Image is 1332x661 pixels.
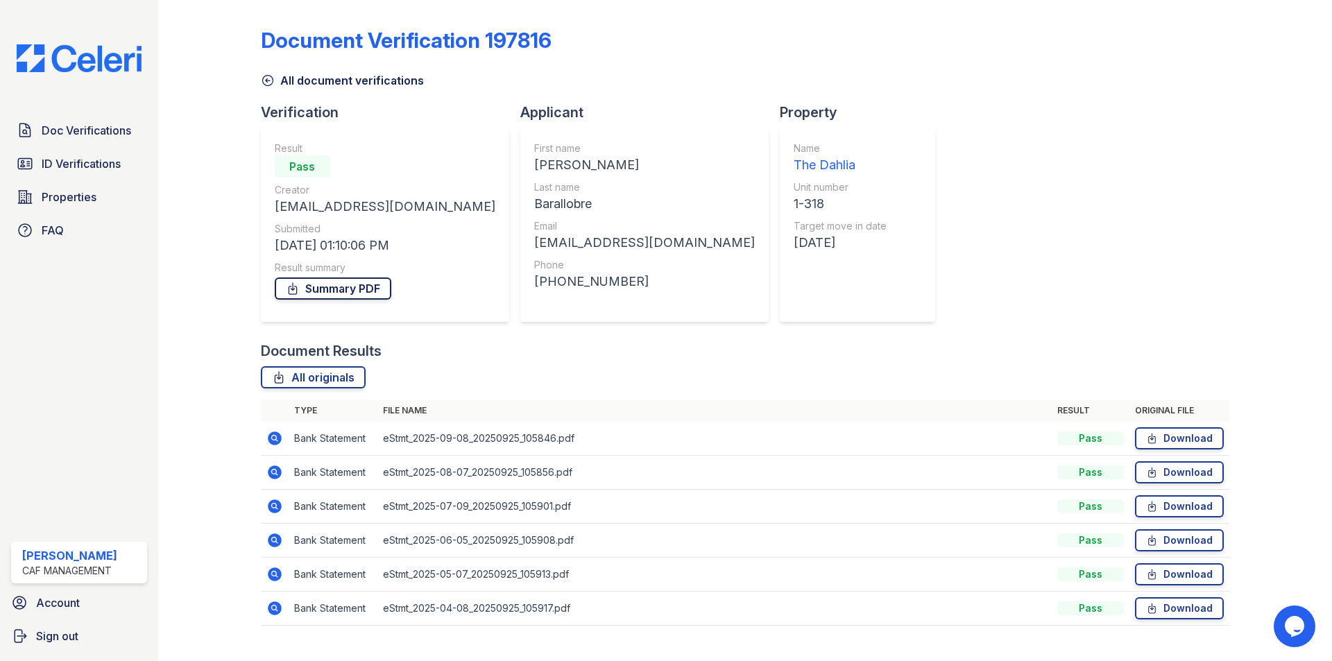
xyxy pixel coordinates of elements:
[534,233,755,252] div: [EMAIL_ADDRESS][DOMAIN_NAME]
[377,524,1052,558] td: eStmt_2025-06-05_20250925_105908.pdf
[261,103,520,122] div: Verification
[275,183,495,197] div: Creator
[6,622,153,650] a: Sign out
[261,72,424,89] a: All document verifications
[1135,529,1224,551] a: Download
[275,277,391,300] a: Summary PDF
[275,236,495,255] div: [DATE] 01:10:06 PM
[36,628,78,644] span: Sign out
[794,180,887,194] div: Unit number
[6,44,153,72] img: CE_Logo_Blue-a8612792a0a2168367f1c8372b55b34899dd931a85d93a1a3d3e32e68fde9ad4.png
[534,155,755,175] div: [PERSON_NAME]
[534,219,755,233] div: Email
[1129,400,1229,422] th: Original file
[794,141,887,175] a: Name The Dahlia
[377,558,1052,592] td: eStmt_2025-05-07_20250925_105913.pdf
[22,564,117,578] div: CAF Management
[42,155,121,172] span: ID Verifications
[1057,601,1124,615] div: Pass
[1135,461,1224,483] a: Download
[11,216,147,244] a: FAQ
[275,222,495,236] div: Submitted
[1135,597,1224,619] a: Download
[11,117,147,144] a: Doc Verifications
[534,258,755,272] div: Phone
[1052,400,1129,422] th: Result
[1057,533,1124,547] div: Pass
[261,341,382,361] div: Document Results
[289,558,377,592] td: Bank Statement
[289,400,377,422] th: Type
[1274,606,1318,647] iframe: chat widget
[275,261,495,275] div: Result summary
[1057,567,1124,581] div: Pass
[289,592,377,626] td: Bank Statement
[289,456,377,490] td: Bank Statement
[275,197,495,216] div: [EMAIL_ADDRESS][DOMAIN_NAME]
[794,233,887,252] div: [DATE]
[794,219,887,233] div: Target move in date
[780,103,946,122] div: Property
[534,141,755,155] div: First name
[11,183,147,211] a: Properties
[289,524,377,558] td: Bank Statement
[377,490,1052,524] td: eStmt_2025-07-09_20250925_105901.pdf
[261,28,552,53] div: Document Verification 197816
[6,589,153,617] a: Account
[1057,431,1124,445] div: Pass
[42,222,64,239] span: FAQ
[1135,495,1224,517] a: Download
[275,141,495,155] div: Result
[794,194,887,214] div: 1-318
[289,490,377,524] td: Bank Statement
[377,422,1052,456] td: eStmt_2025-09-08_20250925_105846.pdf
[1057,465,1124,479] div: Pass
[377,456,1052,490] td: eStmt_2025-08-07_20250925_105856.pdf
[42,189,96,205] span: Properties
[794,141,887,155] div: Name
[36,594,80,611] span: Account
[289,422,377,456] td: Bank Statement
[1135,427,1224,449] a: Download
[377,592,1052,626] td: eStmt_2025-04-08_20250925_105917.pdf
[520,103,780,122] div: Applicant
[534,272,755,291] div: [PHONE_NUMBER]
[261,366,366,388] a: All originals
[794,155,887,175] div: The Dahlia
[22,547,117,564] div: [PERSON_NAME]
[42,122,131,139] span: Doc Verifications
[11,150,147,178] a: ID Verifications
[1135,563,1224,585] a: Download
[275,155,330,178] div: Pass
[377,400,1052,422] th: File name
[1057,499,1124,513] div: Pass
[534,194,755,214] div: Barallobre
[534,180,755,194] div: Last name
